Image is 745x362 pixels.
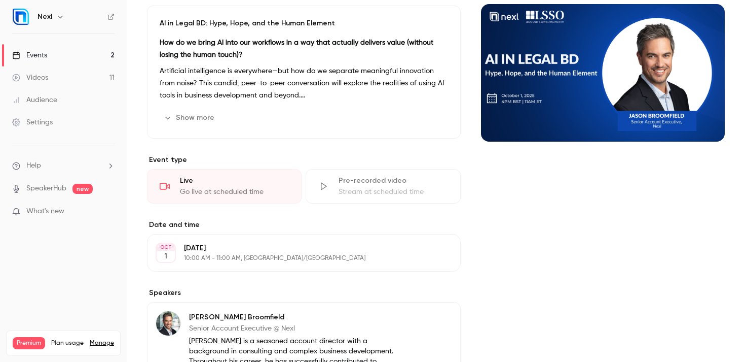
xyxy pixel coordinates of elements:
[160,18,448,28] p: AI in Legal BD: Hype, Hope, and the Human Element
[156,311,180,336] img: Jason Broomfield
[26,183,66,194] a: SpeakerHub
[38,12,52,22] h6: Nexl
[147,220,461,230] label: Date and time
[26,160,41,171] span: Help
[339,187,448,197] div: Stream at scheduled time
[12,50,47,60] div: Events
[12,160,115,171] li: help-dropdown-opener
[157,244,175,251] div: OCT
[51,339,84,347] span: Plan usage
[189,312,395,322] p: [PERSON_NAME] Broomfield
[12,95,57,105] div: Audience
[160,39,433,58] strong: How do we bring AI into our workflows in a way that actually delivers value (without losing the h...
[160,110,220,126] button: Show more
[180,176,289,186] div: Live
[26,206,64,217] span: What's new
[339,176,448,186] div: Pre-recorded video
[13,9,29,25] img: Nexl
[184,243,407,253] p: [DATE]
[306,169,460,204] div: Pre-recorded videoStream at scheduled time
[147,169,302,204] div: LiveGo live at scheduled time
[72,184,93,194] span: new
[12,117,53,127] div: Settings
[184,254,407,262] p: 10:00 AM - 11:00 AM, [GEOGRAPHIC_DATA]/[GEOGRAPHIC_DATA]
[160,65,448,102] p: Artificial intelligence is everywhere—but how do we separate meaningful innovation from noise? Th...
[12,73,48,83] div: Videos
[90,339,114,347] a: Manage
[189,323,395,334] p: Senior Account Executive @ Nexl
[180,187,289,197] div: Go live at scheduled time
[147,155,461,165] p: Event type
[164,251,167,261] p: 1
[147,288,461,298] label: Speakers
[13,337,45,349] span: Premium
